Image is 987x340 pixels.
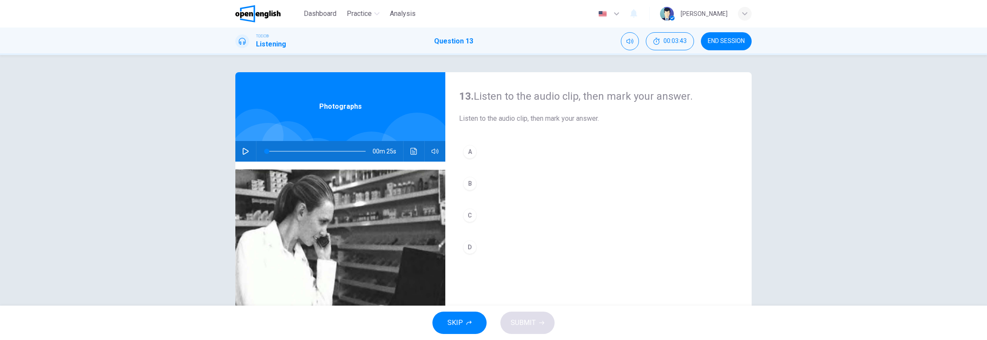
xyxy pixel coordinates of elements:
[390,9,416,19] span: Analysis
[347,9,372,19] span: Practice
[256,33,269,39] span: TOEIC®
[459,89,738,103] h4: Listen to the audio clip, then mark your answer.
[300,6,340,21] button: Dashboard
[459,90,474,102] strong: 13.
[235,5,281,22] img: OpenEnglish logo
[447,317,463,329] span: SKIP
[459,236,738,258] button: D
[373,141,403,162] span: 00m 25s
[304,9,336,19] span: Dashboard
[463,208,477,222] div: C
[708,38,745,45] span: END SESSION
[459,141,738,162] button: A
[459,205,738,226] button: C
[646,32,694,50] button: 00:03:43
[407,141,421,162] button: Click to see the audio transcription
[701,32,752,50] button: END SESSION
[256,39,286,49] h1: Listening
[343,6,383,21] button: Practice
[432,312,487,334] button: SKIP
[459,173,738,194] button: B
[646,32,694,50] div: Hide
[319,101,362,112] span: Photographs
[660,7,674,21] img: Profile picture
[434,36,473,46] h1: Question 13
[463,145,477,159] div: A
[386,6,419,21] button: Analysis
[463,240,477,254] div: D
[463,177,477,190] div: B
[235,5,300,22] a: OpenEnglish logo
[681,9,728,19] div: [PERSON_NAME]
[597,11,608,17] img: en
[459,113,738,124] span: Listen to the audio clip, then mark your answer.
[621,32,639,50] div: Mute
[663,38,687,45] span: 00:03:43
